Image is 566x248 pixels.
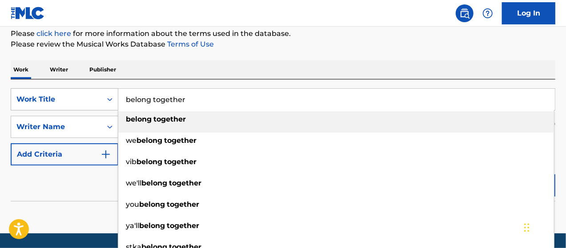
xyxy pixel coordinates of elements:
strong: belong [141,179,167,187]
span: you [126,200,139,209]
iframe: Chat Widget [522,205,566,248]
div: Writer Name [16,122,96,132]
span: vib [126,157,136,166]
p: Publisher [87,60,119,79]
strong: together [167,200,199,209]
p: Please for more information about the terms used in the database. [11,28,555,39]
a: Public Search [456,4,474,22]
strong: belong [136,157,162,166]
img: MLC Logo [11,7,45,20]
img: search [459,8,470,19]
strong: belong [139,221,165,230]
strong: together [164,136,197,145]
p: Please review the Musical Works Database [11,39,555,50]
div: Help [479,4,497,22]
strong: together [167,221,199,230]
img: help [482,8,493,19]
strong: belong [139,200,165,209]
p: Work [11,60,31,79]
strong: belong [136,136,162,145]
span: ya'll [126,221,139,230]
button: Add Criteria [11,143,118,165]
strong: together [169,179,201,187]
a: click here [36,29,71,38]
span: we [126,136,136,145]
form: Search Form [11,88,555,201]
div: Drag [524,214,530,241]
div: Work Title [16,94,96,105]
strong: together [153,115,186,123]
strong: together [164,157,197,166]
span: we'll [126,179,141,187]
p: Writer [47,60,71,79]
img: 9d2ae6d4665cec9f34b9.svg [100,149,111,160]
strong: belong [126,115,152,123]
a: Log In [502,2,555,24]
a: Terms of Use [165,40,214,48]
